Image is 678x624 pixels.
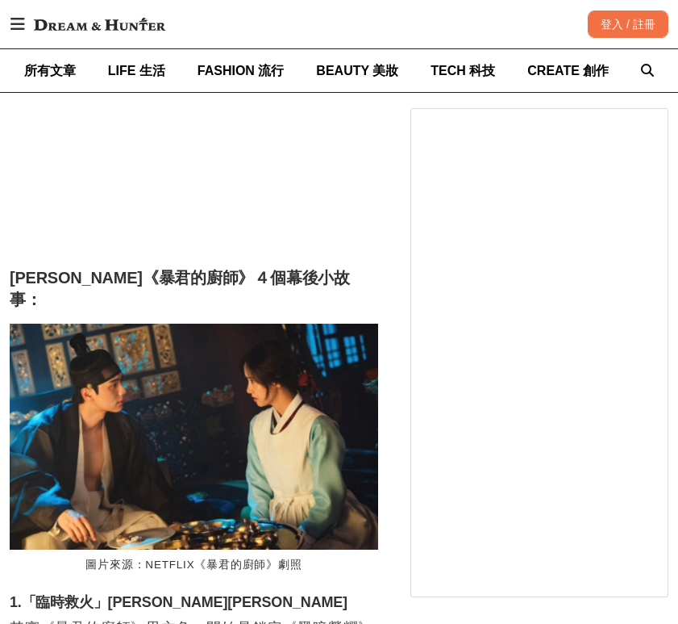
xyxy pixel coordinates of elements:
[10,269,350,309] strong: [PERSON_NAME]《暴君的廚師》４個幕後小故事：
[316,49,398,92] a: BEAUTY 美妝
[10,550,378,581] figcaption: 圖片來源：NETFLIX《暴君的廚師》劇照
[316,64,398,77] span: BEAUTY 美妝
[588,10,668,38] div: 登入 / 註冊
[527,49,609,92] a: CREATE 創作
[26,10,173,39] img: Dream & Hunter
[10,26,378,233] iframe: City Of Stars, 안아줘요(Hug Song) - 장원영 X 이채민 [뮤직뱅크/Music Bank] | KBS 220930 방송
[24,64,76,77] span: 所有文章
[431,49,495,92] a: TECH 科技
[10,594,347,610] strong: 1.「臨時救火」[PERSON_NAME][PERSON_NAME]
[108,49,165,92] a: LIFE 生活
[24,49,76,92] a: 所有文章
[198,64,285,77] span: FASHION 流行
[10,324,378,550] img: Netflix《暴君的廚師》６點認識李彩玟，小宋江！張員瑛的「螢幕情侶」！加碼《暴君的廚師》４個幕後小故事
[527,64,609,77] span: CREATE 創作
[198,49,285,92] a: FASHION 流行
[431,64,495,77] span: TECH 科技
[108,64,165,77] span: LIFE 生活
